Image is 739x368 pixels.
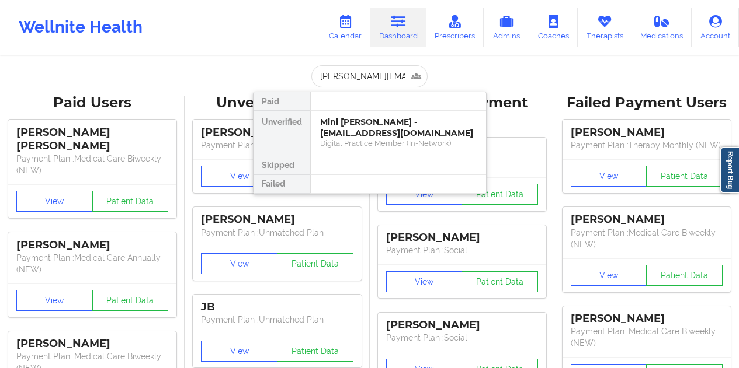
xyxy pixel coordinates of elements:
div: Mini [PERSON_NAME] - [EMAIL_ADDRESS][DOMAIN_NAME] [320,117,477,138]
div: [PERSON_NAME] [571,126,723,139]
p: Payment Plan : Unmatched Plan [201,227,353,239]
div: [PERSON_NAME] [571,213,723,226]
button: View [16,191,93,212]
a: Account [692,8,739,47]
button: Patient Data [462,271,538,292]
div: Paid Users [8,94,176,112]
div: Failed Payment Users [563,94,731,112]
a: Therapists [578,8,632,47]
div: [PERSON_NAME] [201,126,353,139]
div: Digital Practice Member (In-Network) [320,138,477,148]
div: JB [201,300,353,314]
button: Patient Data [646,166,723,187]
a: Dashboard [370,8,426,47]
div: [PERSON_NAME] [PERSON_NAME] [16,126,168,153]
div: [PERSON_NAME] [16,239,168,252]
div: [PERSON_NAME] [386,231,538,244]
button: View [16,290,93,311]
div: Failed [254,175,310,194]
button: View [201,253,277,274]
p: Payment Plan : Unmatched Plan [201,314,353,325]
button: Patient Data [462,184,538,205]
div: Unverified Users [193,94,361,112]
button: Patient Data [92,191,169,212]
p: Payment Plan : Social [386,332,538,344]
a: Prescribers [426,8,484,47]
p: Payment Plan : Therapy Monthly (NEW) [571,139,723,151]
div: [PERSON_NAME] [201,213,353,226]
button: View [571,265,647,286]
button: Patient Data [92,290,169,311]
p: Payment Plan : Medical Care Biweekly (NEW) [16,153,168,176]
div: Skipped [254,156,310,175]
button: Patient Data [277,341,353,362]
p: Payment Plan : Medical Care Biweekly (NEW) [571,325,723,349]
div: [PERSON_NAME] [16,337,168,351]
div: Paid [254,92,310,111]
a: Report Bug [720,147,739,193]
p: Payment Plan : Medical Care Biweekly (NEW) [571,227,723,250]
div: Unverified [254,111,310,156]
a: Coaches [529,8,578,47]
p: Payment Plan : Medical Care Annually (NEW) [16,252,168,275]
div: [PERSON_NAME] [571,312,723,325]
a: Admins [484,8,529,47]
p: Payment Plan : Social [386,244,538,256]
button: View [201,341,277,362]
div: [PERSON_NAME] [386,318,538,332]
a: Medications [632,8,692,47]
button: View [386,271,463,292]
button: Patient Data [646,265,723,286]
button: Patient Data [277,253,353,274]
p: Payment Plan : Unmatched Plan [201,139,353,151]
button: View [386,184,463,205]
a: Calendar [320,8,370,47]
button: View [201,166,277,187]
button: View [571,166,647,187]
